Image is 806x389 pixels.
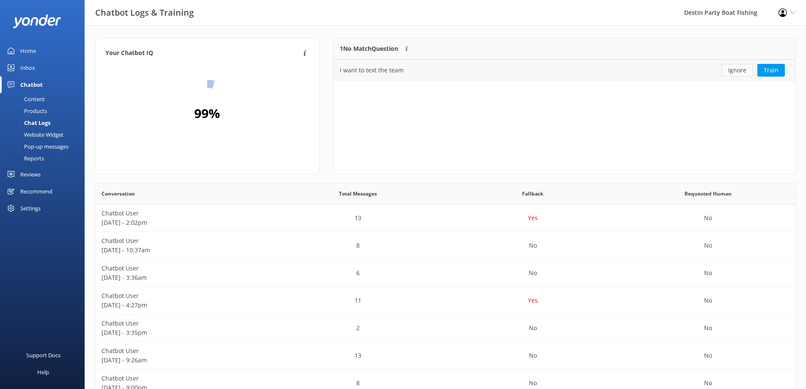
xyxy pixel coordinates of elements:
div: Reports [5,152,44,164]
div: Chatbot [20,76,43,93]
p: Chatbot User [102,374,264,383]
p: Chatbot User [102,346,264,356]
button: Ignore [721,64,753,77]
p: 6 [356,268,360,278]
p: Chatbot User [102,264,264,273]
span: Total Messages [339,190,377,198]
a: Content [5,93,85,105]
a: Pop-up messages [5,141,85,152]
a: Chat Logs [5,117,85,129]
p: No [704,351,712,360]
div: Recommend [20,183,52,200]
p: [DATE] - 3:35pm [102,328,264,337]
p: [DATE] - 4:27pm [102,301,264,310]
p: 8 [356,241,360,250]
p: 2 [356,323,360,333]
p: Chatbot User [102,236,264,246]
h3: Chatbot Logs & Training [95,6,194,19]
p: No [529,378,537,388]
div: Settings [20,200,41,217]
div: Reviews [20,166,41,183]
div: Website Widget [5,129,63,141]
button: Train [757,64,785,77]
p: [DATE] - 2:02pm [102,218,264,227]
img: yonder-white-logo.png [13,14,61,28]
div: Inbox [20,59,35,76]
a: Reports [5,152,85,164]
p: No [704,213,712,223]
a: Products [5,105,85,117]
span: Requested Human [685,190,732,198]
div: grid [333,60,795,81]
h4: Your Chatbot IQ [105,49,301,58]
p: No [704,241,712,250]
p: [DATE] - 3:36am [102,273,264,282]
a: Website Widget [5,129,85,141]
div: Pop-up messages [5,141,69,152]
div: row [95,232,795,259]
h2: 99 % [194,103,220,124]
p: No [529,268,537,278]
p: No [704,296,712,305]
div: row [333,60,795,81]
p: No [704,323,712,333]
p: 8 [356,378,360,388]
p: Yes [528,213,538,223]
span: Conversation [102,190,135,198]
p: [DATE] - 10:37am [102,246,264,255]
p: 1 No Match Question [340,44,398,53]
p: No [529,351,537,360]
div: row [95,342,795,370]
div: Content [5,93,45,105]
p: Chatbot User [102,319,264,328]
div: row [95,259,795,287]
p: Chatbot User [102,291,264,301]
p: 11 [355,296,361,305]
div: Support Docs [26,347,61,364]
p: No [529,323,537,333]
div: row [95,287,795,315]
div: Products [5,105,47,117]
div: row [95,315,795,342]
p: No [529,241,537,250]
div: row [95,204,795,232]
div: Help [37,364,49,381]
div: I want to text the team [340,66,404,75]
p: 13 [355,351,361,360]
p: No [704,268,712,278]
p: Yes [528,296,538,305]
div: Chat Logs [5,117,50,129]
span: Fallback [522,190,543,198]
p: [DATE] - 9:26am [102,356,264,365]
p: Chatbot User [102,209,264,218]
p: 13 [355,213,361,223]
div: Home [20,42,36,59]
p: No [704,378,712,388]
